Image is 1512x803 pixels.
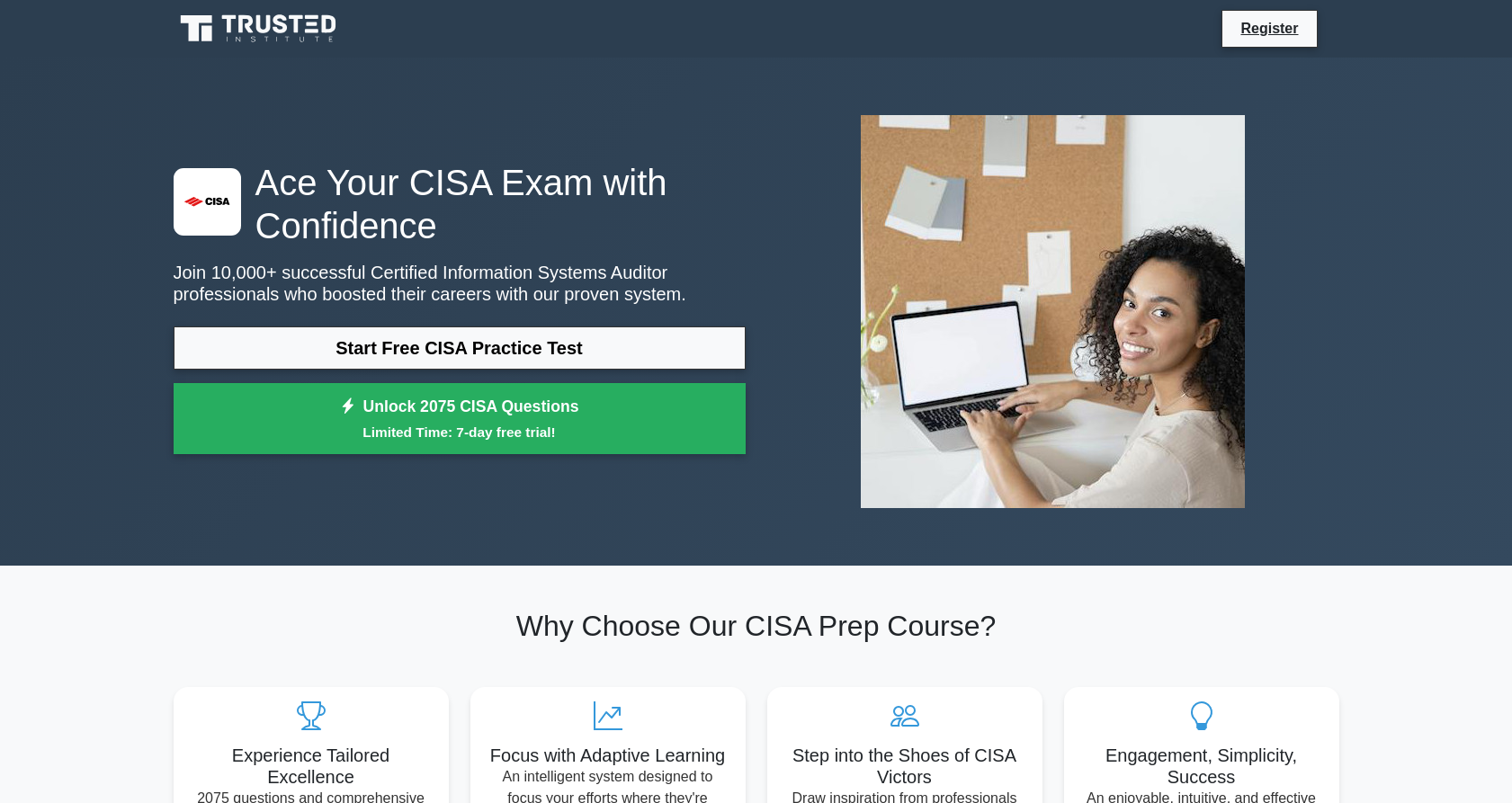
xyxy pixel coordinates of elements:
h5: Focus with Adaptive Learning [485,745,731,766]
h5: Engagement, Simplicity, Success [1078,745,1325,788]
a: Start Free CISA Practice Test [174,326,746,370]
h5: Step into the Shoes of CISA Victors [782,745,1028,788]
a: Register [1230,17,1309,40]
small: Limited Time: 7-day free trial! [196,422,723,442]
h2: Why Choose Our CISA Prep Course? [174,609,1339,643]
h5: Experience Tailored Excellence [188,745,434,788]
p: Join 10,000+ successful Certified Information Systems Auditor professionals who boosted their car... [174,262,746,305]
h1: Ace Your CISA Exam with Confidence [174,161,746,247]
a: Unlock 2075 CISA QuestionsLimited Time: 7-day free trial! [174,383,746,455]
